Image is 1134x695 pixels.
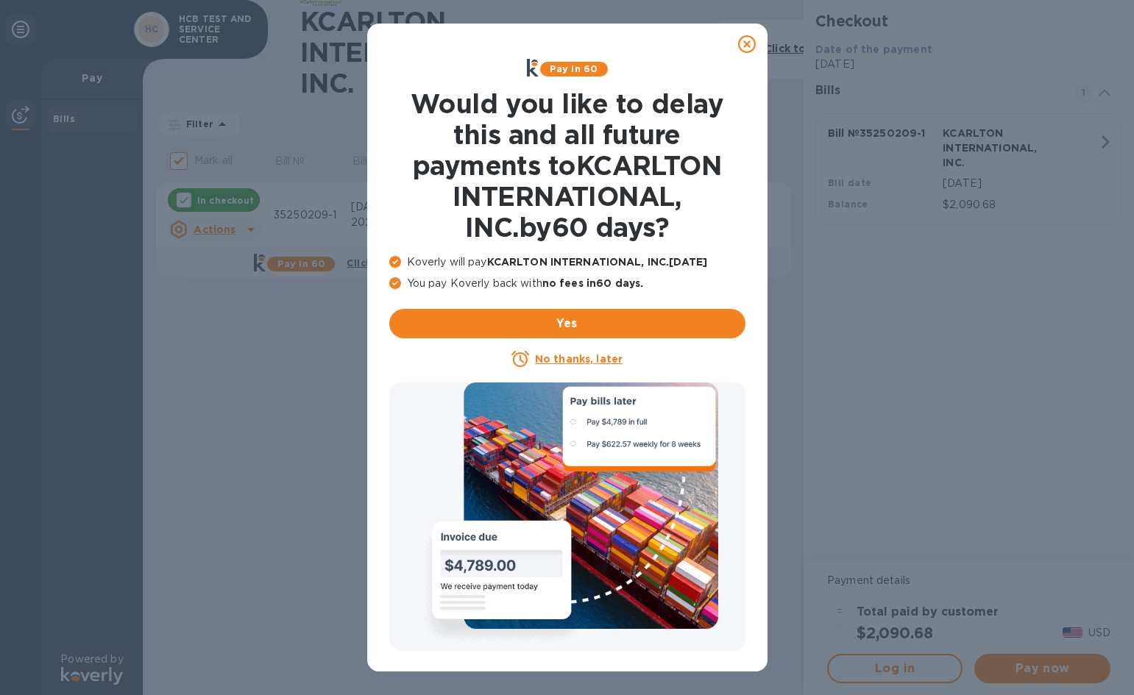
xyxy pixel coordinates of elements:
b: KCARLTON INTERNATIONAL, INC. [DATE] [487,256,707,268]
p: You pay Koverly back with [389,276,745,291]
button: Yes [389,309,745,338]
p: Koverly will pay [389,254,745,270]
u: No thanks, later [535,353,623,365]
span: Yes [401,315,734,332]
b: no fees in 60 days . [542,277,643,289]
b: Pay in 60 [550,63,598,74]
h1: Would you like to delay this and all future payments to KCARLTON INTERNATIONAL, INC. by 60 days ? [389,88,745,243]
